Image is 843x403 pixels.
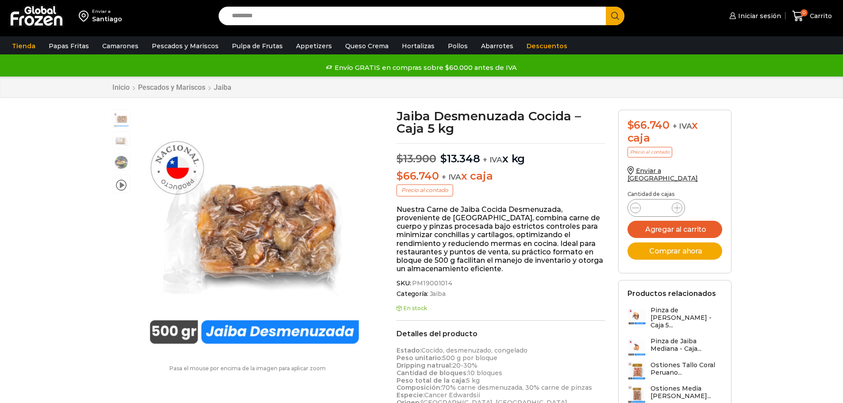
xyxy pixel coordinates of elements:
span: + IVA [673,122,692,130]
input: Product quantity [648,202,665,214]
a: Enviar a [GEOGRAPHIC_DATA] [627,167,698,182]
nav: Breadcrumb [112,83,232,92]
span: $ [440,152,447,165]
a: Tienda [8,38,40,54]
img: address-field-icon.svg [79,8,92,23]
span: $ [396,152,403,165]
span: SKU: [396,280,605,287]
strong: Estado: [396,346,421,354]
a: Pulpa de Frutas [227,38,287,54]
bdi: 66.740 [627,119,670,131]
div: x caja [627,119,722,145]
p: Cantidad de cajas [627,191,722,197]
h3: Pinza de [PERSON_NAME] - Caja 5... [651,307,722,329]
strong: Especie: [396,391,424,399]
p: Nuestra Carne de Jaiba Cocida Desmenuzada, proveniente de [GEOGRAPHIC_DATA], combina carne de cue... [396,205,605,273]
a: Ostiones Tallo Coral Peruano... [627,361,722,380]
div: Santiago [92,15,122,23]
p: x caja [396,170,605,183]
p: Precio al contado [396,184,453,196]
span: + IVA [442,173,461,181]
strong: Peso unitario: [396,354,443,362]
p: Precio al contado [627,147,672,157]
span: jaiba-2 [112,132,130,150]
span: Iniciar sesión [736,12,781,20]
a: Inicio [112,83,130,92]
span: plato-jaiba [112,154,130,171]
h2: Productos relacionados [627,289,716,298]
p: x kg [396,143,605,165]
h1: Jaiba Desmenuzada Cocida – Caja 5 kg [396,110,605,134]
strong: Composición: [396,384,442,391]
button: Search button [606,7,624,25]
h3: Pinza de Jaiba Mediana - Caja... [651,338,722,353]
strong: Peso total de la caja: [396,376,466,384]
span: 0 [801,9,808,16]
p: Pasa el mouse por encima de la imagen para aplicar zoom [112,365,384,372]
a: 0 Carrito [790,6,834,27]
a: Hortalizas [397,38,439,54]
a: Papas Fritas [44,38,93,54]
strong: Cantidad de bloques: [396,369,468,377]
a: Camarones [98,38,143,54]
bdi: 13.900 [396,152,436,165]
span: PM19001014 [411,280,453,287]
button: Comprar ahora [627,242,722,260]
p: En stock [396,305,605,311]
a: Abarrotes [477,38,518,54]
span: Categoría: [396,290,605,298]
strong: Dripping natrual: [396,361,452,369]
a: Pinza de [PERSON_NAME] - Caja 5... [627,307,722,333]
span: $ [627,119,634,131]
span: + IVA [483,155,502,164]
h2: Detalles del producto [396,330,605,338]
h3: Ostiones Media [PERSON_NAME]... [651,385,722,400]
a: Jaiba [428,290,446,298]
div: Enviar a [92,8,122,15]
a: Queso Crema [341,38,393,54]
h3: Ostiones Tallo Coral Peruano... [651,361,722,376]
span: Carrito [808,12,832,20]
bdi: 66.740 [396,169,439,182]
a: Pescados y Mariscos [147,38,223,54]
button: Agregar al carrito [627,221,722,238]
a: Jaiba [213,83,232,92]
a: Pinza de Jaiba Mediana - Caja... [627,338,722,357]
span: jaiba [112,110,130,128]
a: Descuentos [522,38,572,54]
bdi: 13.348 [440,152,480,165]
a: Iniciar sesión [727,7,781,25]
span: $ [396,169,403,182]
a: Pescados y Mariscos [138,83,206,92]
a: Appetizers [292,38,336,54]
a: Pollos [443,38,472,54]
